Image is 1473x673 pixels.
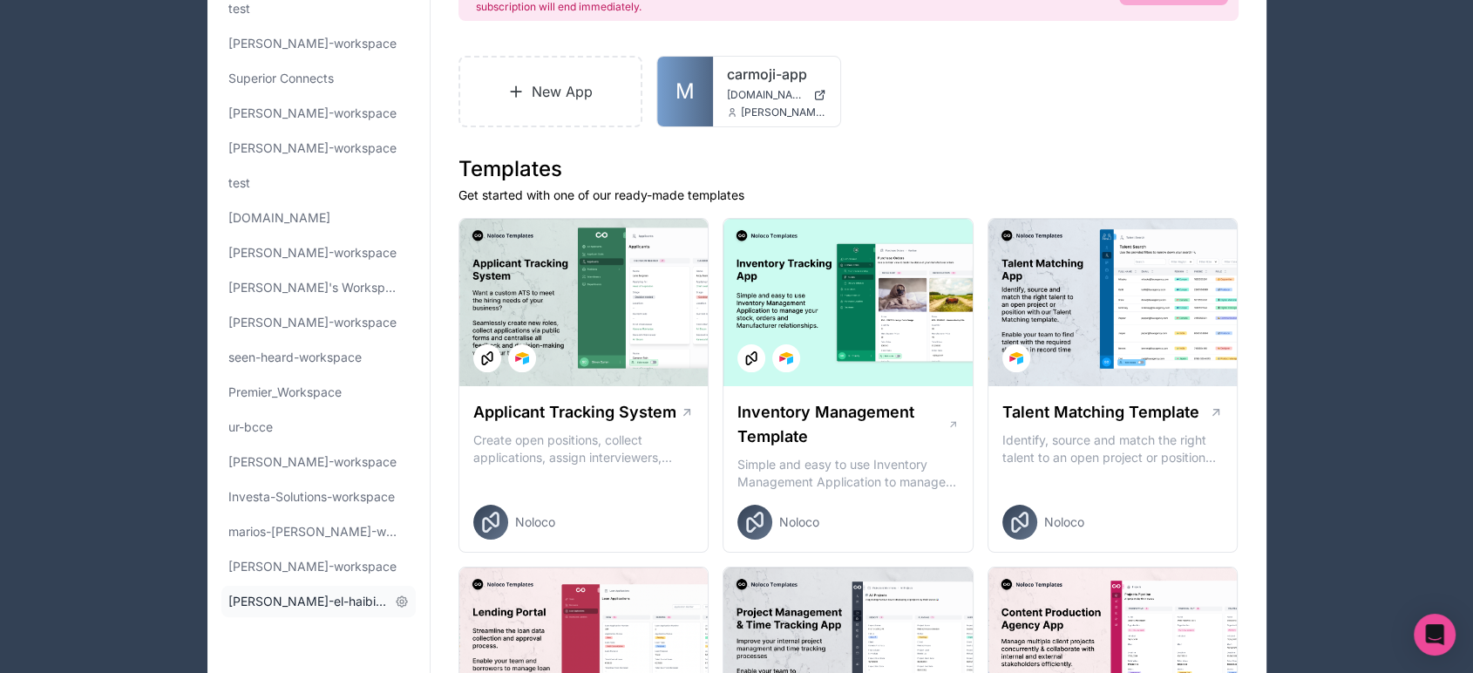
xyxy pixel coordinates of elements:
[221,202,416,234] a: [DOMAIN_NAME]
[221,133,416,164] a: [PERSON_NAME]-workspace
[221,272,416,303] a: [PERSON_NAME]'s Workspace
[737,456,959,491] p: Simple and easy to use Inventory Management Application to manage your stock, orders and Manufact...
[221,551,416,582] a: [PERSON_NAME]-workspace
[228,105,397,122] span: [PERSON_NAME]-workspace
[228,279,402,296] span: [PERSON_NAME]'s Workspace
[1009,351,1023,365] img: Airtable Logo
[228,453,397,471] span: [PERSON_NAME]-workspace
[228,209,330,227] span: [DOMAIN_NAME]
[1414,614,1456,656] div: Open Intercom Messenger
[779,351,793,365] img: Airtable Logo
[741,105,826,119] span: [PERSON_NAME][EMAIL_ADDRESS][DOMAIN_NAME]
[228,523,402,540] span: marios-[PERSON_NAME]-workspace
[228,488,395,506] span: Investa-Solutions-workspace
[221,377,416,408] a: Premier_Workspace
[221,481,416,513] a: Investa-Solutions-workspace
[727,88,826,102] a: [DOMAIN_NAME]
[228,593,388,610] span: [PERSON_NAME]-el-haibi-workspace
[228,244,397,262] span: [PERSON_NAME]-workspace
[515,513,555,531] span: Noloco
[228,418,273,436] span: ur-bcce
[727,64,826,85] a: carmoji-app
[221,167,416,199] a: test
[675,78,695,105] span: M
[473,400,676,425] h1: Applicant Tracking System
[737,400,947,449] h1: Inventory Management Template
[221,411,416,443] a: ur-bcce
[221,516,416,547] a: marios-[PERSON_NAME]-workspace
[221,63,416,94] a: Superior Connects
[458,155,1239,183] h1: Templates
[458,187,1239,204] p: Get started with one of our ready-made templates
[228,349,362,366] span: seen-heard-workspace
[458,56,643,127] a: New App
[1002,400,1199,425] h1: Talent Matching Template
[515,351,529,365] img: Airtable Logo
[228,384,342,401] span: Premier_Workspace
[228,35,397,52] span: [PERSON_NAME]-workspace
[221,237,416,269] a: [PERSON_NAME]-workspace
[1002,432,1224,466] p: Identify, source and match the right talent to an open project or position with our Talent Matchi...
[779,513,819,531] span: Noloco
[228,139,397,157] span: [PERSON_NAME]-workspace
[228,70,334,87] span: Superior Connects
[727,88,806,102] span: [DOMAIN_NAME]
[473,432,695,466] p: Create open positions, collect applications, assign interviewers, centralise candidate feedback a...
[228,314,397,331] span: [PERSON_NAME]-workspace
[228,558,397,575] span: [PERSON_NAME]-workspace
[221,98,416,129] a: [PERSON_NAME]-workspace
[228,174,250,192] span: test
[657,57,713,126] a: M
[221,307,416,338] a: [PERSON_NAME]-workspace
[221,28,416,59] a: [PERSON_NAME]-workspace
[221,446,416,478] a: [PERSON_NAME]-workspace
[221,342,416,373] a: seen-heard-workspace
[1044,513,1084,531] span: Noloco
[221,586,416,617] a: [PERSON_NAME]-el-haibi-workspace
